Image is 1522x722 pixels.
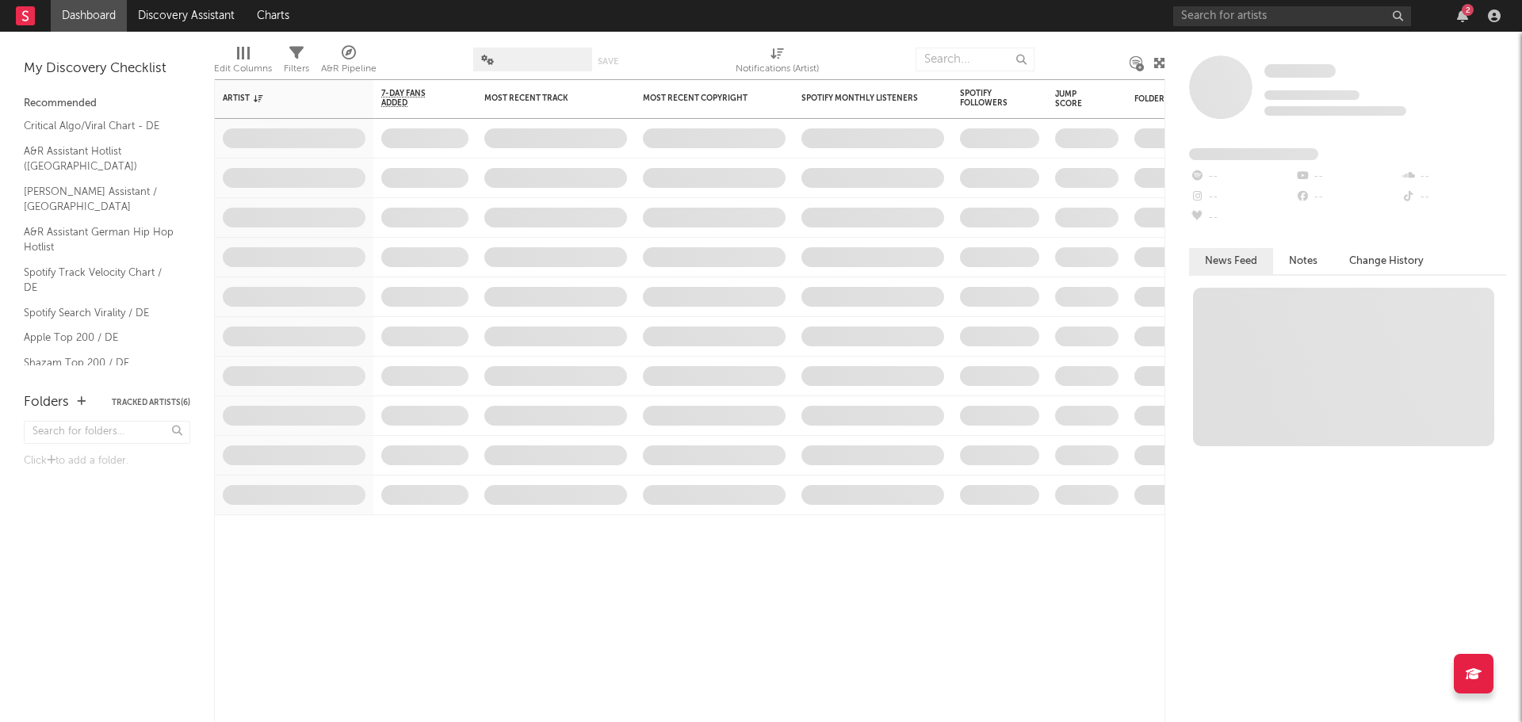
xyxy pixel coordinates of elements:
[1055,90,1095,109] div: Jump Score
[1457,10,1468,22] button: 2
[1294,166,1400,187] div: --
[1294,187,1400,208] div: --
[321,59,377,78] div: A&R Pipeline
[284,40,309,86] div: Filters
[24,421,190,444] input: Search for folders...
[1189,187,1294,208] div: --
[214,40,272,86] div: Edit Columns
[1189,248,1273,274] button: News Feed
[1264,106,1406,116] span: 0 fans last week
[801,94,920,103] div: Spotify Monthly Listeners
[24,94,190,113] div: Recommended
[24,143,174,175] a: A&R Assistant Hotlist ([GEOGRAPHIC_DATA])
[1273,248,1333,274] button: Notes
[1264,63,1336,79] a: Some Artist
[1189,208,1294,228] div: --
[24,117,174,135] a: Critical Algo/Viral Chart - DE
[916,48,1034,71] input: Search...
[960,89,1015,108] div: Spotify Followers
[1173,6,1411,26] input: Search for artists
[284,59,309,78] div: Filters
[24,452,190,471] div: Click to add a folder.
[1401,187,1506,208] div: --
[24,304,174,322] a: Spotify Search Virality / DE
[484,94,603,103] div: Most Recent Track
[1333,248,1440,274] button: Change History
[24,223,174,256] a: A&R Assistant German Hip Hop Hotlist
[1401,166,1506,187] div: --
[214,59,272,78] div: Edit Columns
[24,354,174,372] a: Shazam Top 200 / DE
[24,329,174,346] a: Apple Top 200 / DE
[1462,4,1474,16] div: 2
[598,57,618,66] button: Save
[1134,94,1253,104] div: Folders
[1264,64,1336,78] span: Some Artist
[24,393,69,412] div: Folders
[24,59,190,78] div: My Discovery Checklist
[223,94,342,103] div: Artist
[1189,166,1294,187] div: --
[736,40,819,86] div: Notifications (Artist)
[112,399,190,407] button: Tracked Artists(6)
[736,59,819,78] div: Notifications (Artist)
[1189,148,1318,160] span: Fans Added by Platform
[24,264,174,296] a: Spotify Track Velocity Chart / DE
[321,40,377,86] div: A&R Pipeline
[381,89,445,108] span: 7-Day Fans Added
[1264,90,1359,100] span: Tracking Since: [DATE]
[643,94,762,103] div: Most Recent Copyright
[24,183,174,216] a: [PERSON_NAME] Assistant / [GEOGRAPHIC_DATA]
